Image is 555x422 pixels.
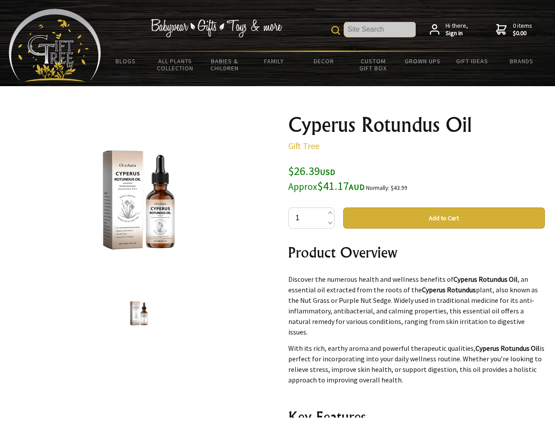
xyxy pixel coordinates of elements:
[446,29,468,37] strong: Sign in
[422,285,476,294] strong: Cyperus Rotundus
[344,22,416,37] input: Site Search
[101,52,151,70] a: BLOGS
[122,297,156,330] img: Cyperus Rotundus Oil
[250,52,299,70] a: Family
[151,52,200,77] a: All Plants Collection
[320,167,335,177] span: USD
[343,207,545,229] button: Add to Cart
[70,131,207,269] img: Cyperus Rotundus Oil
[9,9,101,82] img: Babyware - Gifts - Toys and more...
[513,29,532,37] strong: $0.00
[200,52,250,77] a: Babies & Children
[288,274,545,337] p: Discover the numerous health and wellness benefits of , an essential oil extracted from the roots...
[150,19,282,37] img: Babywear - Gifts - Toys & more
[288,164,365,193] span: $26.39 $41.17
[513,22,532,37] span: 0 items
[496,22,532,37] a: 0 items$0.00
[348,52,398,77] a: Custom Gift Box
[349,182,365,192] span: AUD
[446,22,468,37] span: Hi there,
[430,22,468,37] a: Hi there,Sign in
[398,52,447,70] a: Grown Ups
[288,140,319,151] a: Gift Tree
[366,184,407,192] small: Normally: $43.99
[288,181,317,193] small: Approx
[447,52,497,70] a: Gift Ideas
[331,26,340,35] img: product search
[453,275,518,284] strong: Cyperus Rotundus Oil
[475,344,540,353] strong: Cyperus Rotundus Oil
[288,242,545,263] h2: Product Overview
[288,343,545,385] p: With its rich, earthy aroma and powerful therapeutic qualities, is perfect for incorporating into...
[299,52,348,70] a: Decor
[497,52,547,70] a: Brands
[288,114,545,135] h1: Cyperus Rotundus Oil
